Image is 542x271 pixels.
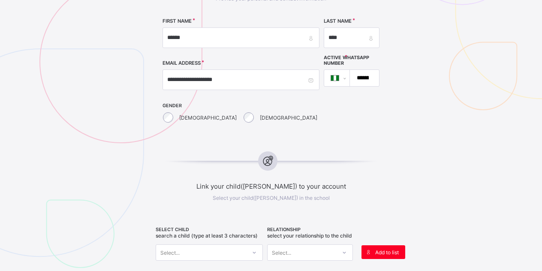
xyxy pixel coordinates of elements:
[267,232,352,239] span: Select your relationship to the child
[375,249,399,256] span: Add to list
[163,60,201,66] label: EMAIL ADDRESS
[267,227,353,232] span: RELATIONSHIP
[179,114,237,121] label: [DEMOGRAPHIC_DATA]
[213,195,330,201] span: Select your child([PERSON_NAME]) in the school
[160,244,180,261] div: Select...
[156,227,263,232] span: SELECT CHILD
[135,182,406,190] span: Link your child([PERSON_NAME]) to your account
[163,18,192,24] label: FIRST NAME
[324,18,352,24] label: LAST NAME
[260,114,317,121] label: [DEMOGRAPHIC_DATA]
[163,103,319,108] span: GENDER
[156,232,258,239] span: Search a child (type at least 3 characters)
[272,244,291,261] div: Select...
[324,55,379,66] label: Active WhatsApp Number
